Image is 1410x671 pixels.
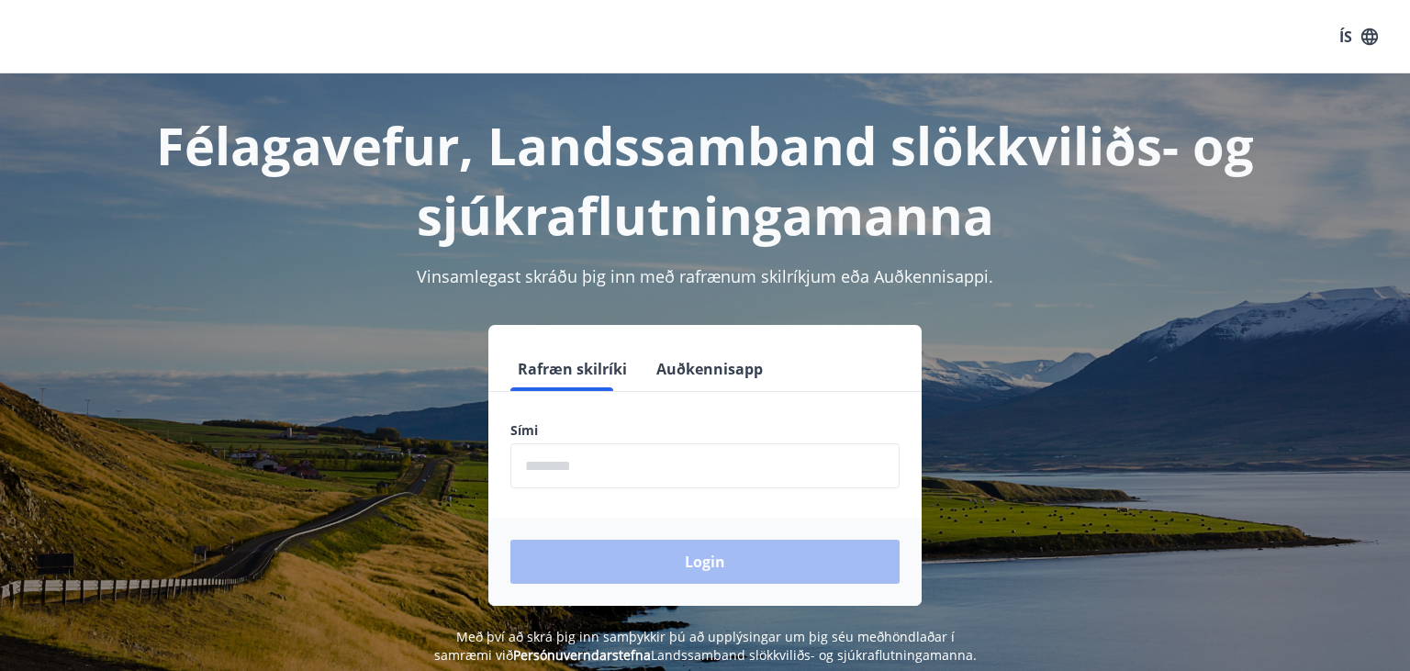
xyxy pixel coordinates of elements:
button: Auðkennisapp [649,347,770,391]
label: Sími [510,421,900,440]
button: ÍS [1329,20,1388,53]
button: Rafræn skilríki [510,347,634,391]
h1: Félagavefur, Landssamband slökkviliðs- og sjúkraflutningamanna [66,110,1344,250]
span: Með því að skrá þig inn samþykkir þú að upplýsingar um þig séu meðhöndlaðar í samræmi við Landssa... [434,628,977,664]
span: Vinsamlegast skráðu þig inn með rafrænum skilríkjum eða Auðkennisappi. [417,265,993,287]
a: Persónuverndarstefna [513,646,651,664]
